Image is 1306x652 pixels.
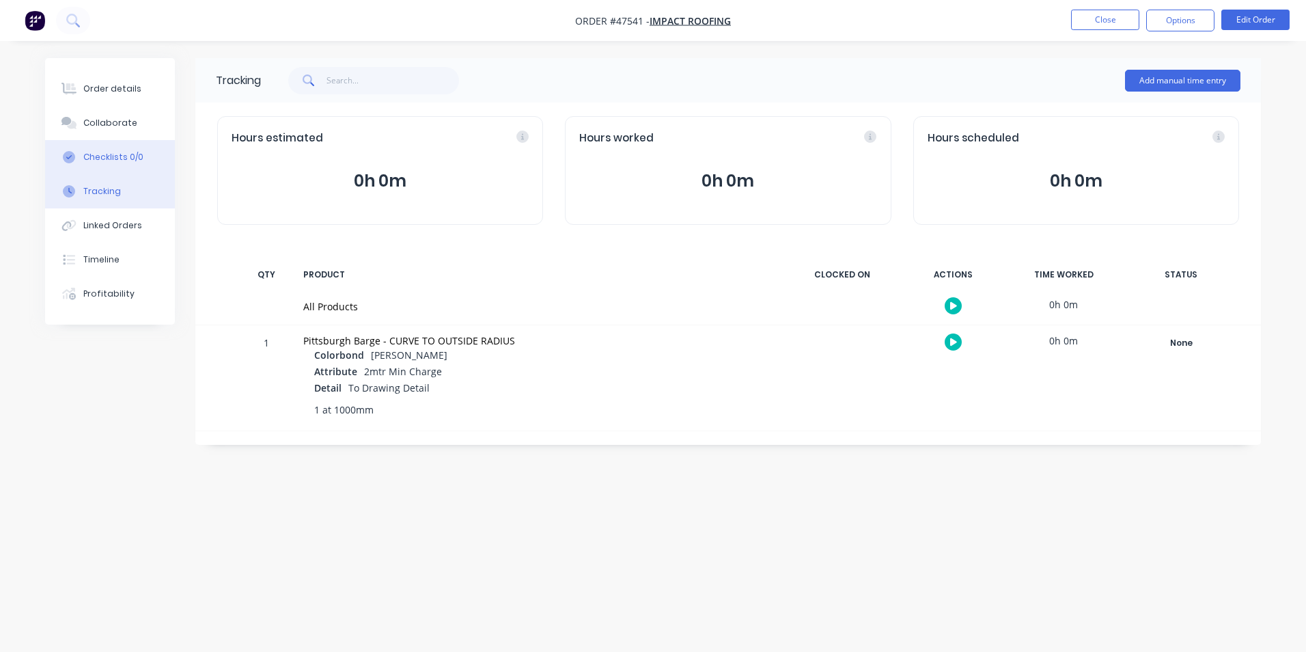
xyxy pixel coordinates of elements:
[1012,325,1115,356] div: 0h 0m
[650,14,731,27] a: IMPACT ROOFING
[1012,260,1115,289] div: TIME WORKED
[232,131,323,146] span: Hours estimated
[83,219,142,232] div: Linked Orders
[45,72,175,106] button: Order details
[45,277,175,311] button: Profitability
[83,254,120,266] div: Timeline
[1071,10,1139,30] button: Close
[1012,289,1115,320] div: 0h 0m
[1123,260,1239,289] div: STATUS
[928,168,1225,194] button: 0h 0m
[25,10,45,31] img: Factory
[45,208,175,243] button: Linked Orders
[314,403,374,417] span: 1 at 1000mm
[246,327,287,431] div: 1
[326,67,460,94] input: Search...
[348,381,430,394] span: To Drawing Detail
[303,299,775,314] div: All Products
[295,260,783,289] div: PRODUCT
[579,131,654,146] span: Hours worked
[1221,10,1290,30] button: Edit Order
[1125,70,1240,92] button: Add manual time entry
[303,334,775,348] div: Pittsburgh Barge - CURVE TO OUTSIDE RADIUS
[83,185,121,198] div: Tracking
[575,14,650,27] span: Order #47541 -
[314,381,342,395] span: Detail
[45,140,175,174] button: Checklists 0/0
[579,168,876,194] button: 0h 0m
[1146,10,1214,31] button: Options
[45,174,175,208] button: Tracking
[791,260,893,289] div: CLOCKED ON
[83,117,137,129] div: Collaborate
[1131,334,1231,353] button: None
[45,106,175,140] button: Collaborate
[1132,334,1230,352] div: None
[314,348,364,362] span: Colorbond
[216,72,261,89] div: Tracking
[314,364,357,379] span: Attribute
[45,243,175,277] button: Timeline
[928,131,1019,146] span: Hours scheduled
[902,260,1004,289] div: ACTIONS
[83,151,143,163] div: Checklists 0/0
[364,365,442,378] span: 2mtr Min Charge
[232,168,529,194] button: 0h 0m
[83,83,141,95] div: Order details
[83,288,135,300] div: Profitability
[246,260,287,289] div: QTY
[371,349,447,362] span: [PERSON_NAME]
